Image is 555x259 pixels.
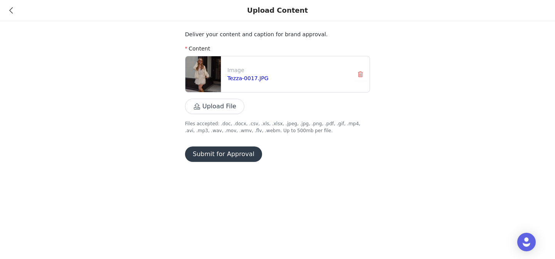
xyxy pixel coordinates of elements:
[517,233,536,251] div: Open Intercom Messenger
[185,104,244,110] span: Upload File
[185,56,221,92] img: file
[185,146,262,162] button: Submit for Approval
[227,75,269,81] a: Tezza-0017.JPG
[185,120,370,134] p: Files accepted: .doc, .docx, .csv, .xls, .xlsx, .jpeg, .jpg, .png, .pdf, .gif, .mp4, .avi, .mp3, ...
[185,45,210,52] label: Content
[227,66,348,74] p: Image
[185,99,244,114] button: Upload File
[247,6,308,15] div: Upload Content
[185,30,370,39] p: Deliver your content and caption for brand approval.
